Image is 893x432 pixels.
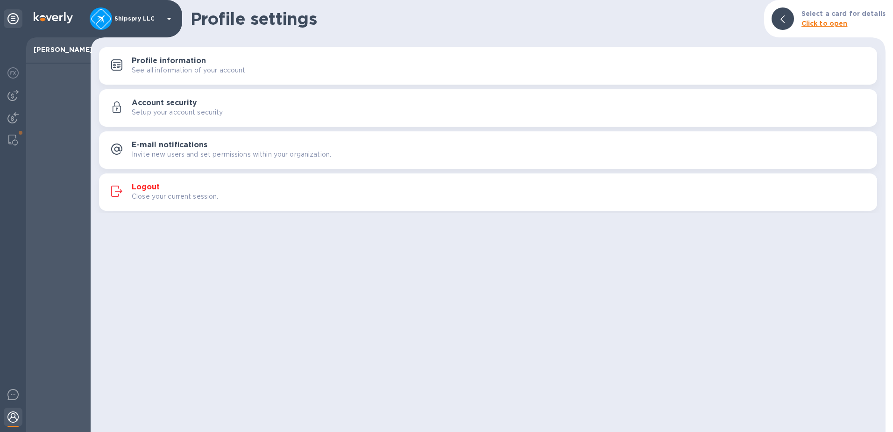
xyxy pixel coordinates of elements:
div: Unpin categories [4,9,22,28]
img: Logo [34,12,73,23]
p: See all information of your account [132,65,246,75]
p: [PERSON_NAME] [34,45,83,54]
h1: Profile settings [191,9,757,29]
p: Close your current session. [132,192,219,202]
button: E-mail notificationsInvite new users and set permissions within your organization. [99,131,877,169]
p: Invite new users and set permissions within your organization. [132,150,331,159]
p: Setup your account security [132,108,223,117]
p: Shipspry LLC [114,15,161,22]
h3: Logout [132,183,160,192]
b: Select a card for details [801,10,886,17]
button: Profile informationSee all information of your account [99,47,877,85]
h3: Profile information [132,57,206,65]
button: Account securitySetup your account security [99,89,877,127]
img: Foreign exchange [7,67,19,79]
button: LogoutClose your current session. [99,173,877,211]
h3: E-mail notifications [132,141,207,150]
h3: Account security [132,99,197,108]
b: Click to open [801,20,848,27]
